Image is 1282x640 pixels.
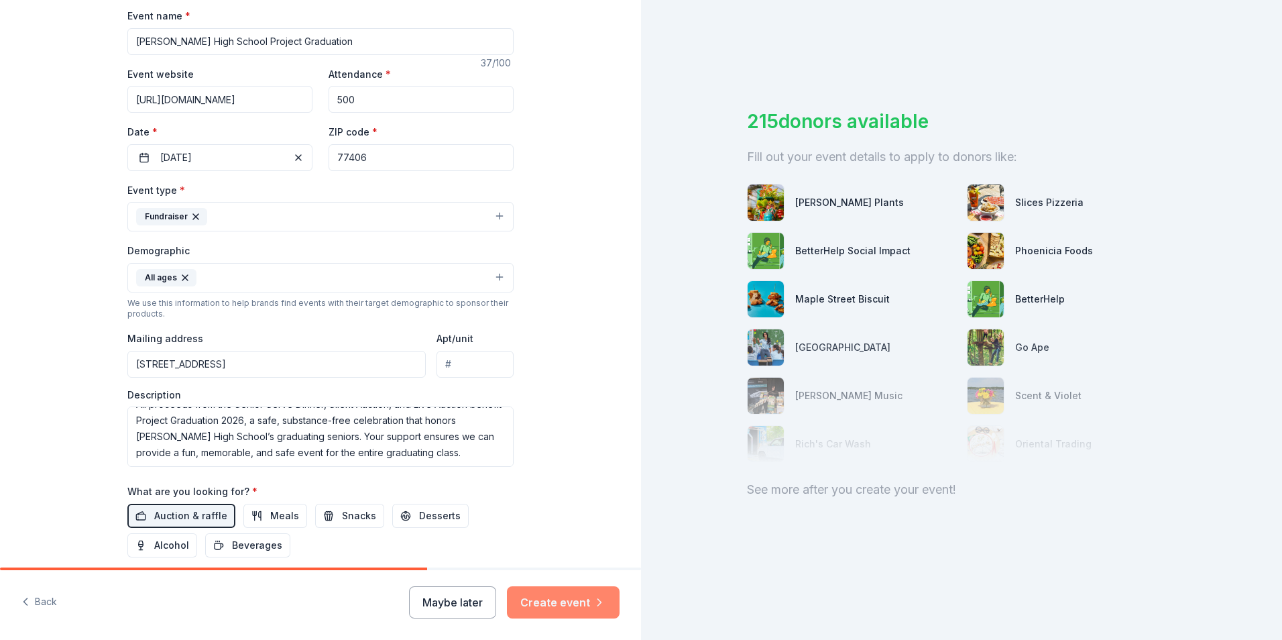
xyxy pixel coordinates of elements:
[748,233,784,269] img: photo for BetterHelp Social Impact
[127,504,235,528] button: Auction & raffle
[270,508,299,524] span: Meals
[419,508,461,524] span: Desserts
[795,243,911,259] div: BetterHelp Social Impact
[329,86,514,113] input: 20
[1015,243,1093,259] div: Phoenicia Foods
[747,479,1176,500] div: See more after you create your event!
[747,107,1176,136] div: 215 donors available
[127,263,514,292] button: All ages
[748,281,784,317] img: photo for Maple Street Biscuit
[127,332,203,345] label: Mailing address
[436,332,473,345] label: Apt/unit
[481,55,514,71] div: 37 /100
[329,68,391,81] label: Attendance
[127,68,194,81] label: Event website
[795,195,904,211] div: [PERSON_NAME] Plants
[342,508,376,524] span: Snacks
[436,351,514,378] input: #
[329,125,377,139] label: ZIP code
[127,86,312,113] input: https://www...
[1015,195,1084,211] div: Slices Pizzeria
[21,588,57,617] button: Back
[127,407,514,467] textarea: [PERSON_NAME] High School Project Graduation Silent and Live auction is special evening where our...
[243,504,307,528] button: Meals
[154,537,189,553] span: Alcohol
[232,537,282,553] span: Beverages
[127,388,181,402] label: Description
[747,146,1176,168] div: Fill out your event details to apply to donors like:
[127,244,190,258] label: Demographic
[1015,291,1065,307] div: BetterHelp
[409,586,496,619] button: Maybe later
[205,533,290,557] button: Beverages
[748,184,784,221] img: photo for Buchanan's Plants
[968,184,1004,221] img: photo for Slices Pizzeria
[329,144,514,171] input: 12345 (U.S. only)
[127,298,514,319] div: We use this information to help brands find events with their target demographic to sponsor their...
[127,144,312,171] button: [DATE]
[127,9,190,23] label: Event name
[507,586,620,619] button: Create event
[136,208,207,225] div: Fundraiser
[154,508,227,524] span: Auction & raffle
[127,202,514,231] button: Fundraiser
[315,504,384,528] button: Snacks
[127,28,514,55] input: Spring Fundraiser
[136,269,196,286] div: All ages
[127,351,426,378] input: Enter a US address
[968,281,1004,317] img: photo for BetterHelp
[968,233,1004,269] img: photo for Phoenicia Foods
[392,504,469,528] button: Desserts
[127,125,312,139] label: Date
[795,291,890,307] div: Maple Street Biscuit
[127,485,257,498] label: What are you looking for?
[127,184,185,197] label: Event type
[127,533,197,557] button: Alcohol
